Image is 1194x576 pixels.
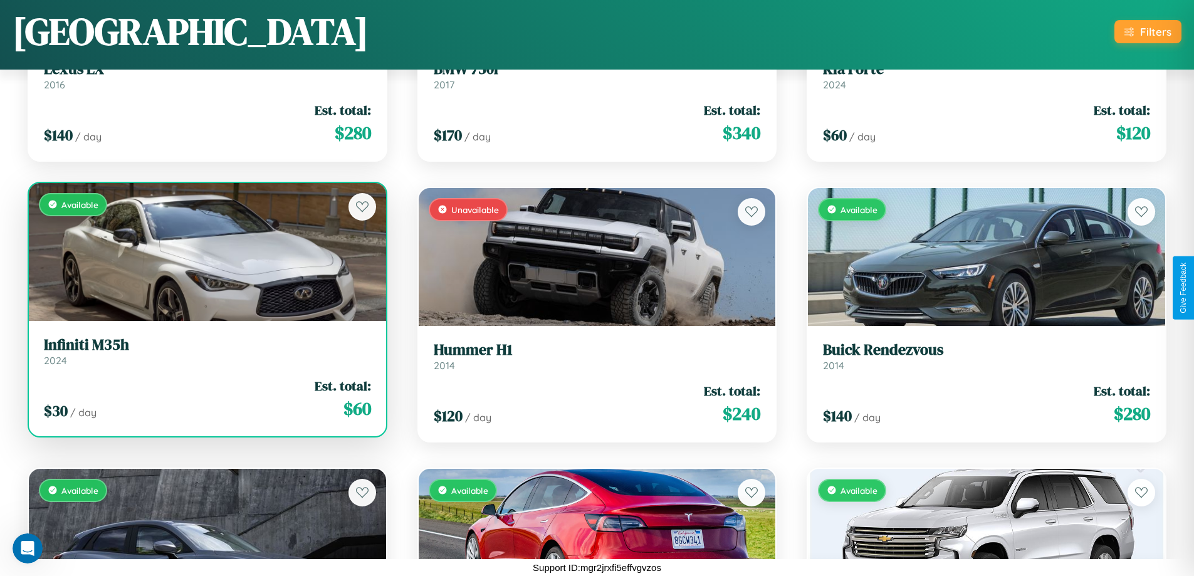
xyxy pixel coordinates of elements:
div: Filters [1140,25,1171,38]
span: Available [61,199,98,210]
span: 2024 [823,78,846,91]
span: $ 240 [723,401,760,426]
span: $ 280 [335,120,371,145]
span: 2014 [434,359,455,372]
p: Support ID: mgr2jrxfi5effvgvzos [533,559,661,576]
span: / day [854,411,881,424]
span: / day [75,130,102,143]
a: Lexus LX2016 [44,60,371,91]
span: $ 120 [1116,120,1150,145]
span: $ 60 [823,125,847,145]
a: BMW 750i2017 [434,60,761,91]
span: $ 120 [434,406,463,426]
span: $ 280 [1114,401,1150,426]
span: / day [70,406,97,419]
span: Est. total: [315,377,371,395]
span: $ 340 [723,120,760,145]
span: 2024 [44,354,67,367]
h3: Lexus LX [44,60,371,78]
span: Available [841,204,877,215]
div: Give Feedback [1179,263,1188,313]
span: Est. total: [704,101,760,119]
span: Available [61,485,98,496]
span: 2014 [823,359,844,372]
span: Unavailable [451,204,499,215]
button: Filters [1114,20,1181,43]
span: Est. total: [1094,101,1150,119]
span: Available [451,485,488,496]
iframe: Intercom live chat [13,533,43,563]
a: Buick Rendezvous2014 [823,341,1150,372]
span: $ 170 [434,125,462,145]
a: Hummer H12014 [434,341,761,372]
span: / day [464,130,491,143]
h3: Kia Forte [823,60,1150,78]
h3: Infiniti M35h [44,336,371,354]
span: $ 60 [343,396,371,421]
span: Est. total: [704,382,760,400]
a: Kia Forte2024 [823,60,1150,91]
span: Est. total: [1094,382,1150,400]
h3: Buick Rendezvous [823,341,1150,359]
span: / day [849,130,876,143]
span: $ 30 [44,401,68,421]
h1: [GEOGRAPHIC_DATA] [13,6,369,57]
a: Infiniti M35h2024 [44,336,371,367]
span: 2017 [434,78,454,91]
span: / day [465,411,491,424]
span: $ 140 [44,125,73,145]
span: $ 140 [823,406,852,426]
h3: BMW 750i [434,60,761,78]
h3: Hummer H1 [434,341,761,359]
span: Est. total: [315,101,371,119]
span: Available [841,485,877,496]
span: 2016 [44,78,65,91]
